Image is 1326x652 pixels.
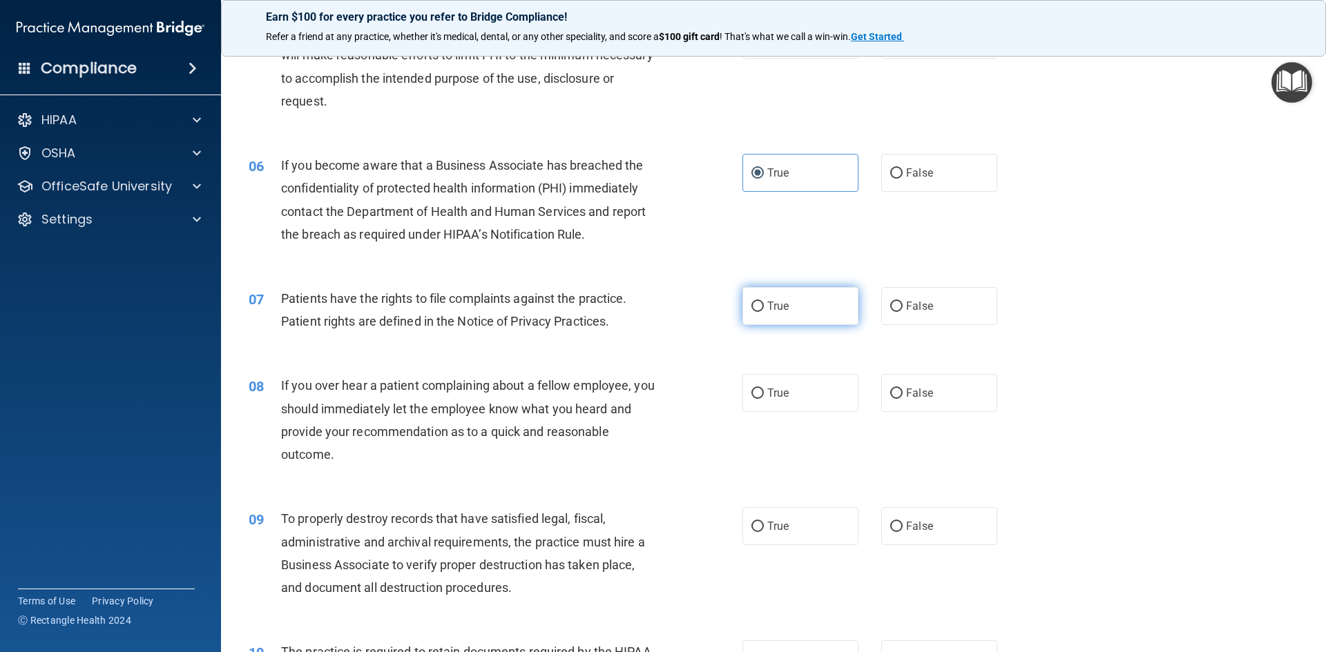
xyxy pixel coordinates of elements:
[17,14,204,42] img: PMB logo
[249,378,264,395] span: 08
[266,10,1281,23] p: Earn $100 for every practice you refer to Bridge Compliance!
[767,520,789,533] span: True
[281,378,655,462] span: If you over hear a patient complaining about a fellow employee, you should immediately let the em...
[890,302,903,312] input: False
[17,178,201,195] a: OfficeSafe University
[281,291,627,328] span: Patients have the rights to file complaints against the practice. Patient rights are defined in t...
[851,31,904,42] a: Get Started
[890,522,903,532] input: False
[17,145,201,161] a: OSHA
[249,291,264,308] span: 07
[92,594,154,608] a: Privacy Policy
[751,168,764,179] input: True
[751,388,764,399] input: True
[41,112,77,128] p: HIPAA
[890,388,903,399] input: False
[767,386,789,399] span: True
[1271,62,1312,103] button: Open Resource Center
[720,31,851,42] span: ! That's what we call a win-win.
[767,166,789,179] span: True
[281,511,645,595] span: To properly destroy records that have satisfied legal, fiscal, administrative and archival requir...
[906,520,933,533] span: False
[41,178,172,195] p: OfficeSafe University
[41,59,137,78] h4: Compliance
[281,158,646,241] span: If you become aware that a Business Associate has breached the confidentiality of protected healt...
[17,211,201,228] a: Settings
[41,211,93,228] p: Settings
[906,386,933,399] span: False
[17,112,201,128] a: HIPAA
[18,613,131,627] span: Ⓒ Rectangle Health 2024
[266,31,659,42] span: Refer a friend at any practice, whether it's medical, dental, or any other speciality, and score a
[751,522,764,532] input: True
[41,145,76,161] p: OSHA
[659,31,720,42] strong: $100 gift card
[281,25,655,108] span: The Minimum Necessary Rule means that when disclosing PHI, you will make reasonable efforts to li...
[906,166,933,179] span: False
[249,511,264,528] span: 09
[751,302,764,312] input: True
[851,31,902,42] strong: Get Started
[18,594,75,608] a: Terms of Use
[890,168,903,179] input: False
[249,158,264,175] span: 06
[767,299,789,313] span: True
[906,299,933,313] span: False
